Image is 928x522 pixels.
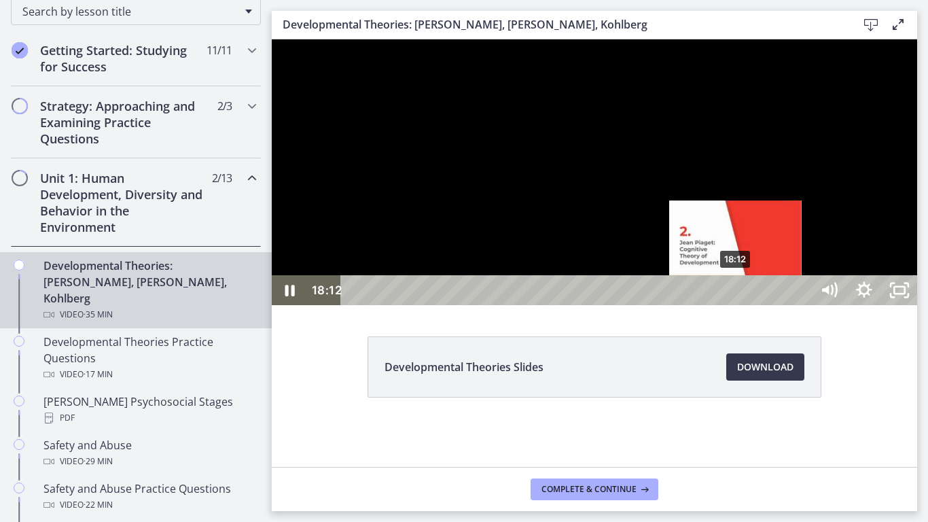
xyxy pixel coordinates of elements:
[43,437,255,470] div: Safety and Abuse
[43,481,255,513] div: Safety and Abuse Practice Questions
[22,4,238,19] span: Search by lesson title
[12,42,28,58] i: Completed
[385,359,543,375] span: Developmental Theories Slides
[84,366,113,383] span: · 17 min
[43,497,255,513] div: Video
[43,366,255,383] div: Video
[531,478,658,500] button: Complete & continue
[84,307,113,323] span: · 35 min
[610,236,645,266] button: Unfullscreen
[43,453,255,470] div: Video
[84,453,113,470] span: · 29 min
[541,484,637,495] span: Complete & continue
[43,394,255,426] div: [PERSON_NAME] Psychosocial Stages
[283,16,836,33] h3: Developmental Theories: [PERSON_NAME], [PERSON_NAME], Kohlberg
[737,359,793,375] span: Download
[40,98,206,147] h2: Strategy: Approaching and Examining Practice Questions
[40,42,206,75] h2: Getting Started: Studying for Success
[43,307,255,323] div: Video
[726,353,804,381] a: Download
[212,170,232,186] span: 2 / 13
[575,236,610,266] button: Show settings menu
[207,42,232,58] span: 11 / 11
[43,410,255,426] div: PDF
[272,39,917,305] iframe: Video Lesson
[217,98,232,114] span: 2 / 3
[539,236,575,266] button: Mute
[43,334,255,383] div: Developmental Theories Practice Questions
[84,497,113,513] span: · 22 min
[40,170,206,235] h2: Unit 1: Human Development, Diversity and Behavior in the Environment
[43,258,255,323] div: Developmental Theories: [PERSON_NAME], [PERSON_NAME], Kohlberg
